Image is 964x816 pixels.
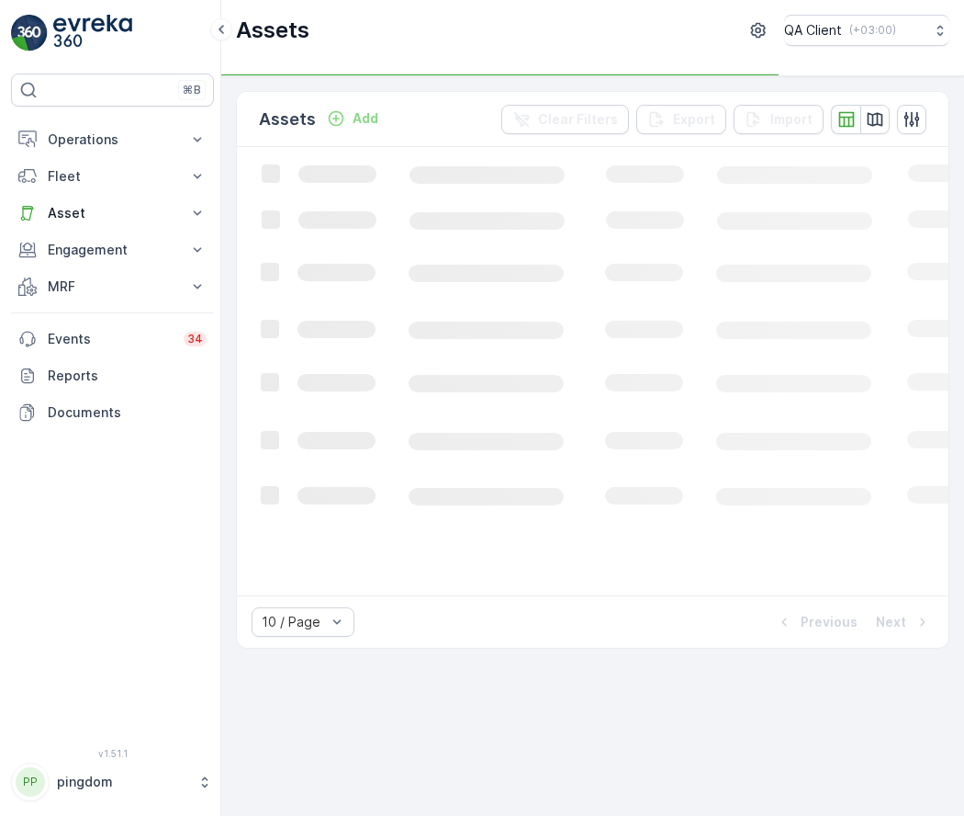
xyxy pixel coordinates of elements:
[501,105,629,134] button: Clear Filters
[784,15,949,46] button: QA Client(+03:00)
[11,158,214,195] button: Fleet
[801,613,858,631] p: Previous
[183,83,201,97] p: ⌘B
[11,232,214,268] button: Engagement
[636,105,726,134] button: Export
[57,773,188,791] p: pingdom
[48,167,177,186] p: Fleet
[53,15,132,51] img: logo_light-DOdMpM7g.png
[11,748,214,759] span: v 1.51.1
[48,204,177,222] p: Asset
[673,110,715,129] p: Export
[874,611,934,633] button: Next
[259,107,316,132] p: Assets
[773,611,859,633] button: Previous
[849,23,896,38] p: ( +03:00 )
[538,110,618,129] p: Clear Filters
[11,268,214,305] button: MRF
[11,394,214,431] a: Documents
[48,241,177,259] p: Engagement
[48,330,173,348] p: Events
[48,403,207,422] p: Documents
[734,105,824,134] button: Import
[770,110,813,129] p: Import
[48,367,207,385] p: Reports
[353,109,378,128] p: Add
[48,278,177,296] p: MRF
[319,108,386,130] button: Add
[11,321,214,357] a: Events34
[11,121,214,158] button: Operations
[784,21,842,40] p: QA Client
[11,763,214,801] button: PPpingdom
[187,332,203,346] p: 34
[236,16,309,45] p: Assets
[16,767,45,797] div: PP
[876,613,906,631] p: Next
[48,130,177,149] p: Operations
[11,15,48,51] img: logo
[11,195,214,232] button: Asset
[11,357,214,394] a: Reports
